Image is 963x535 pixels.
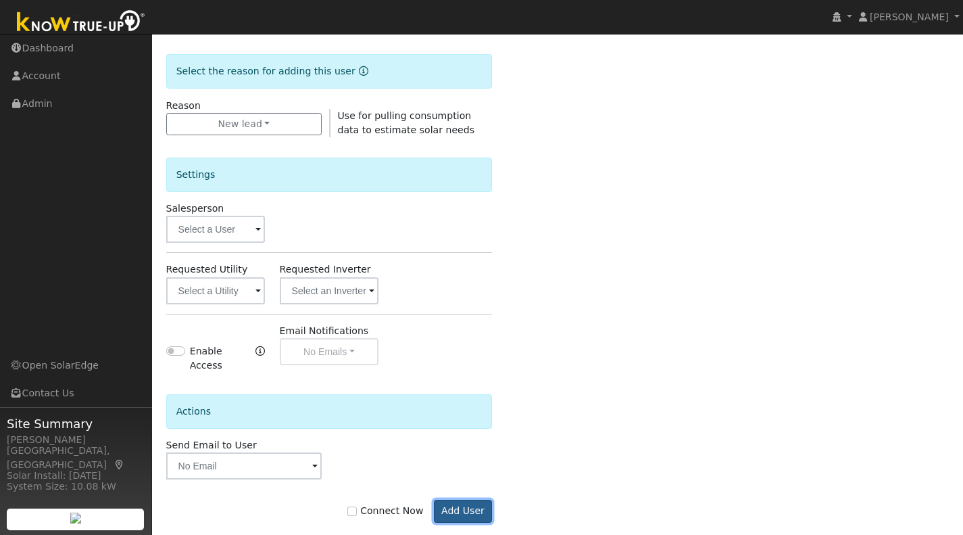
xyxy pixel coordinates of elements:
div: Solar Install: [DATE] [7,469,145,483]
img: retrieve [70,513,81,524]
div: System Size: 10.08 kW [7,480,145,494]
span: Use for pulling consumption data to estimate solar needs [338,110,474,135]
div: [PERSON_NAME] [7,433,145,447]
a: Reason for new user [355,66,368,76]
input: No Email [166,452,322,480]
img: Know True-Up [10,7,152,38]
span: Site Summary [7,415,145,433]
label: Send Email to User [166,438,257,452]
button: New lead [166,113,322,136]
label: Requested Utility [166,262,248,277]
label: Requested Inverter [280,262,371,277]
input: Select a User [166,216,266,243]
input: Connect Now [347,507,357,516]
label: Enable Access [190,344,253,373]
a: Enable Access [255,344,265,374]
div: [GEOGRAPHIC_DATA], [GEOGRAPHIC_DATA] [7,444,145,472]
a: Map [114,459,126,470]
label: Connect Now [347,504,423,518]
div: Actions [166,394,493,429]
input: Select an Inverter [280,277,379,304]
input: Select a Utility [166,277,266,304]
span: [PERSON_NAME] [870,11,949,22]
label: Email Notifications [280,324,369,338]
div: Settings [166,158,493,192]
div: Select the reason for adding this user [166,54,493,89]
button: Add User [434,500,493,523]
label: Salesperson [166,202,224,216]
label: Reason [166,99,201,113]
